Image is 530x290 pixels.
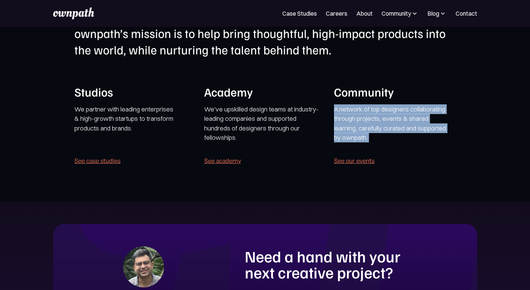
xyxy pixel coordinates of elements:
[204,155,241,166] a: See academy
[204,104,322,142] p: We’ve upskilled design teams at industry-leading companies and supported hundreds of designers th...
[427,9,439,18] div: Blog
[334,155,375,166] a: See our events
[74,104,174,142] p: We partner with leading enterprises & high-growth startups to transform products and brands. ‍
[356,9,373,18] a: About
[74,84,192,100] h1: Studios
[204,84,322,100] h1: Academy
[74,155,121,166] a: See case studies
[382,9,418,18] div: Community
[334,84,452,100] h1: Community
[245,248,470,280] h1: Need a hand with your next creative project?
[382,9,411,18] div: Community
[427,9,447,18] div: Blog
[326,9,347,18] a: Careers
[74,25,456,58] h1: ownpath’s mission is to help bring thoughtful, high-impact products into the world, while nurturi...
[334,104,452,142] p: A network of top designers collaborating through projects, events & shared learning, carefully cu...
[282,9,317,18] a: Case Studies
[456,9,477,18] a: Contact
